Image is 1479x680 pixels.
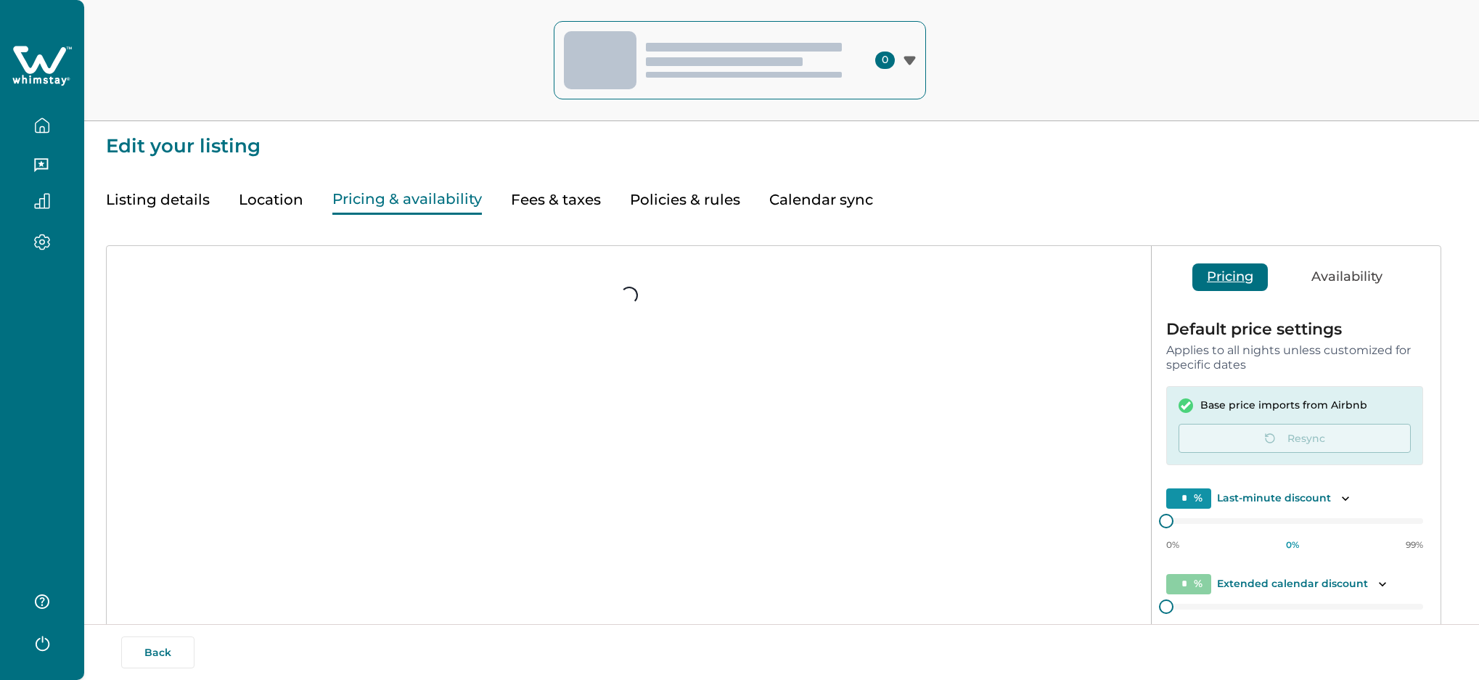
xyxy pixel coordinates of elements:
button: Location [239,185,303,215]
button: Calendar sync [769,185,873,215]
button: Availability [1297,263,1397,291]
p: 0 % [1286,539,1299,551]
p: 0% [1166,539,1179,551]
p: Last-minute discount [1217,491,1331,506]
p: Default price settings [1166,321,1423,337]
button: 0 [554,21,926,99]
button: Toggle description [1337,490,1354,507]
button: Back [121,636,194,668]
button: Fees & taxes [511,185,601,215]
p: Edit your listing [106,121,1457,156]
p: Extended calendar discount [1217,577,1368,591]
p: Applies to all nights unless customized for specific dates [1166,343,1423,372]
button: Toggle description [1374,575,1391,593]
p: 99% [1406,539,1423,551]
button: Listing details [106,185,210,215]
p: Base price imports from Airbnb [1200,398,1367,413]
button: Pricing & availability [332,185,482,215]
button: Pricing [1192,263,1268,291]
span: 0 [875,52,895,69]
button: Resync [1179,424,1411,453]
button: Policies & rules [630,185,740,215]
